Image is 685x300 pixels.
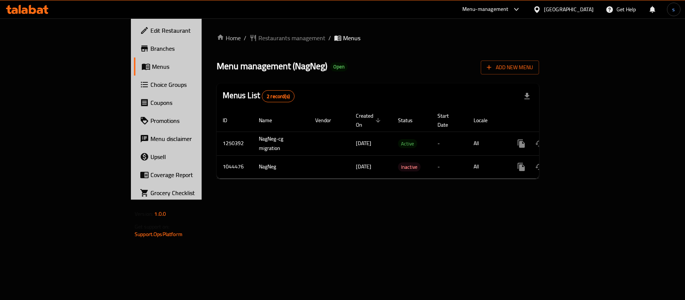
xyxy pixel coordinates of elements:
[152,62,239,71] span: Menus
[217,58,327,74] span: Menu management ( NagNeg )
[356,162,371,171] span: [DATE]
[468,155,506,178] td: All
[330,64,348,70] span: Open
[328,33,331,42] li: /
[487,63,533,72] span: Add New Menu
[544,5,594,14] div: [GEOGRAPHIC_DATA]
[223,116,237,125] span: ID
[518,87,536,105] div: Export file
[150,44,239,53] span: Branches
[134,112,245,130] a: Promotions
[134,39,245,58] a: Branches
[134,166,245,184] a: Coverage Report
[223,90,295,102] h2: Menus List
[356,138,371,148] span: [DATE]
[134,21,245,39] a: Edit Restaurant
[134,184,245,202] a: Grocery Checklist
[217,33,539,42] nav: breadcrumb
[343,33,360,42] span: Menus
[150,134,239,143] span: Menu disclaimer
[134,58,245,76] a: Menus
[134,76,245,94] a: Choice Groups
[315,116,341,125] span: Vendor
[150,116,239,125] span: Promotions
[530,135,548,153] button: Change Status
[150,80,239,89] span: Choice Groups
[154,209,166,219] span: 1.0.0
[259,116,282,125] span: Name
[398,139,417,148] div: Active
[330,62,348,71] div: Open
[262,93,294,100] span: 2 record(s)
[431,132,468,155] td: -
[398,116,422,125] span: Status
[253,132,309,155] td: NagNeg-cg migration
[431,155,468,178] td: -
[249,33,325,42] a: Restaurants management
[512,135,530,153] button: more
[672,5,675,14] span: s
[262,90,295,102] div: Total records count
[134,130,245,148] a: Menu disclaimer
[506,109,591,132] th: Actions
[150,188,239,197] span: Grocery Checklist
[530,158,548,176] button: Change Status
[398,163,421,171] span: Inactive
[512,158,530,176] button: more
[481,61,539,74] button: Add New Menu
[258,33,325,42] span: Restaurants management
[253,155,309,178] td: NagNeg
[150,26,239,35] span: Edit Restaurant
[437,111,459,129] span: Start Date
[135,209,153,219] span: Version:
[468,132,506,155] td: All
[150,152,239,161] span: Upsell
[217,109,591,179] table: enhanced table
[462,5,509,14] div: Menu-management
[135,222,169,232] span: Get support on:
[398,162,421,171] div: Inactive
[398,139,417,148] span: Active
[134,94,245,112] a: Coupons
[150,170,239,179] span: Coverage Report
[134,148,245,166] a: Upsell
[474,116,497,125] span: Locale
[150,98,239,107] span: Coupons
[135,229,182,239] a: Support.OpsPlatform
[356,111,383,129] span: Created On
